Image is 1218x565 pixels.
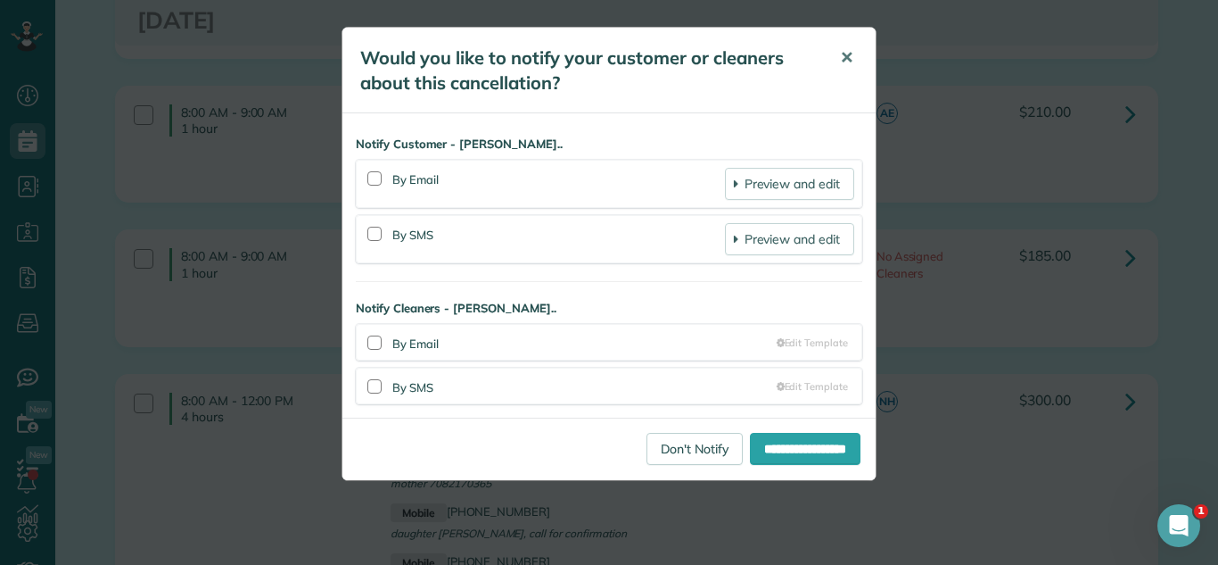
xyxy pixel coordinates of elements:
[777,336,848,350] a: Edit Template
[392,376,777,396] div: By SMS
[360,46,815,96] h5: Would you like to notify your customer or cleaners about this cancellation?
[1194,504,1208,519] span: 1
[1157,504,1200,547] iframe: Intercom live chat
[392,168,725,200] div: By Email
[392,223,725,255] div: By SMS
[777,379,848,394] a: Edit Template
[725,168,854,200] a: Preview and edit
[356,136,862,153] strong: Notify Customer - [PERSON_NAME]..
[392,332,777,353] div: By Email
[840,47,853,68] span: ✕
[646,433,743,465] a: Don't Notify
[356,300,862,317] strong: Notify Cleaners - [PERSON_NAME]..
[725,223,854,255] a: Preview and edit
